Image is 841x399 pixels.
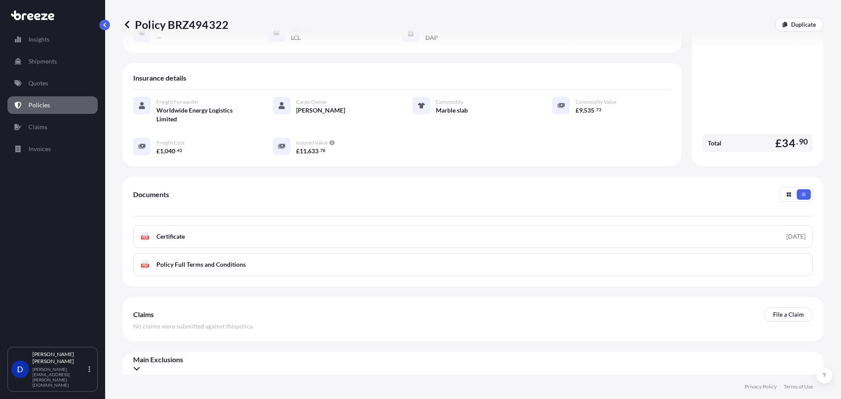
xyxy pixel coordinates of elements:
[296,99,327,106] span: Cargo Owner
[28,123,47,131] p: Claims
[782,138,795,148] span: 34
[133,74,186,82] span: Insurance details
[7,31,98,48] a: Insights
[28,57,57,66] p: Shipments
[32,351,87,365] p: [PERSON_NAME] [PERSON_NAME]
[296,148,300,154] span: £
[775,138,782,148] span: £
[786,232,806,241] div: [DATE]
[133,190,169,199] span: Documents
[791,20,816,29] p: Duplicate
[583,107,584,113] span: ,
[764,307,813,321] a: File a Claim
[142,264,148,267] text: PDF
[595,108,596,111] span: .
[28,35,49,44] p: Insights
[7,53,98,70] a: Shipments
[156,260,246,269] span: Policy Full Terms and Conditions
[156,106,252,124] span: Worldwide Energy Logistics Limited
[133,225,813,248] a: PDFCertificate[DATE]
[775,18,823,32] a: Duplicate
[319,149,320,152] span: .
[7,118,98,136] a: Claims
[708,139,721,148] span: Total
[7,96,98,114] a: Policies
[28,79,48,88] p: Quotes
[784,383,813,390] a: Terms of Use
[773,310,804,319] p: File a Claim
[142,236,148,239] text: PDF
[156,148,160,154] span: £
[156,139,184,146] span: Freight Cost
[133,355,813,364] span: Main Exclusions
[133,253,813,276] a: PDFPolicy Full Terms and Conditions
[576,99,616,106] span: Commodity Value
[133,373,813,381] span: For full details of your coverage, please review your policy documents. If you still have questio...
[7,140,98,158] a: Invoices
[320,149,325,152] span: 78
[308,148,318,154] span: 633
[7,74,98,92] a: Quotes
[307,148,308,154] span: ,
[436,106,468,115] span: Marble slab
[160,148,163,154] span: 1
[17,365,23,374] span: D
[133,355,813,373] div: Main Exclusions
[300,148,307,154] span: 11
[163,148,165,154] span: ,
[296,139,328,146] span: Insured Value
[28,145,51,153] p: Invoices
[177,149,182,152] span: 43
[584,107,594,113] span: 535
[32,367,87,388] p: [PERSON_NAME][EMAIL_ADDRESS][PERSON_NAME][DOMAIN_NAME]
[596,108,601,111] span: 73
[123,18,229,32] p: Policy BRZ494322
[156,232,185,241] span: Certificate
[133,322,254,331] span: No claims were submitted against this policy .
[296,106,345,115] span: [PERSON_NAME]
[450,373,553,381] a: [EMAIL_ADDRESS][DOMAIN_NAME]
[28,101,50,109] p: Policies
[745,383,777,390] a: Privacy Policy
[165,148,175,154] span: 040
[176,149,177,152] span: .
[799,139,808,145] span: 90
[436,99,463,106] span: Commodity
[133,310,154,319] span: Claims
[156,99,199,106] span: Freight Forwarder
[796,139,798,145] span: .
[579,107,583,113] span: 9
[576,107,579,113] span: £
